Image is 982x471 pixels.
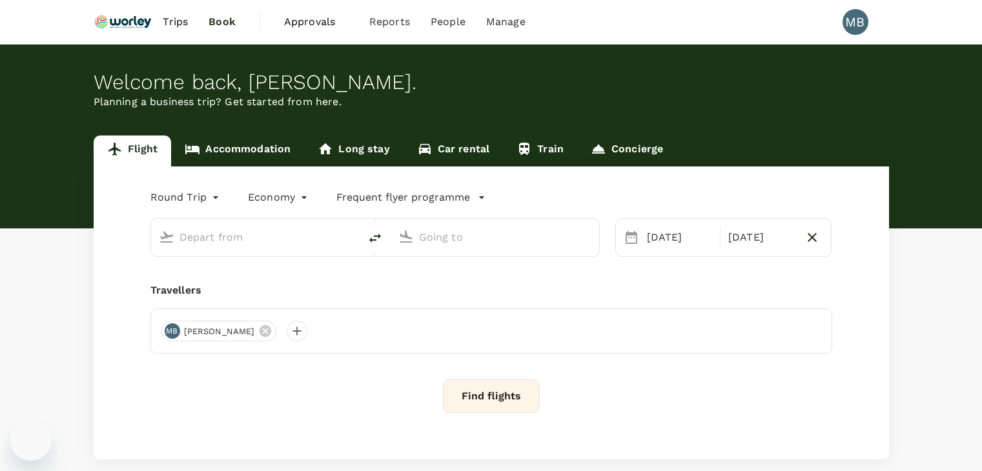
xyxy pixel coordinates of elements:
div: MB [165,323,180,339]
a: Long stay [304,135,403,166]
p: Planning a business trip? Get started from here. [94,94,889,110]
a: Car rental [404,135,504,166]
div: Round Trip [150,187,223,208]
iframe: Button to launch messaging window [10,419,52,461]
button: Find flights [443,379,540,413]
img: Ranhill Worley Sdn Bhd [94,8,153,36]
span: [PERSON_NAME] [176,325,263,338]
div: [DATE] [723,225,799,250]
button: Open [351,235,353,238]
a: Accommodation [171,135,304,166]
span: Reports [369,14,410,30]
div: Welcome back , [PERSON_NAME] . [94,70,889,94]
span: Book [209,14,236,30]
input: Depart from [179,227,332,247]
a: Train [503,135,577,166]
a: Flight [94,135,172,166]
span: Trips [163,14,188,30]
p: Frequent flyer programme [336,190,470,205]
input: Going to [419,227,572,247]
button: Frequent flyer programme [336,190,486,205]
div: Travellers [150,283,832,298]
span: Approvals [284,14,349,30]
button: delete [360,223,391,254]
div: MB[PERSON_NAME] [161,321,277,341]
a: Concierge [577,135,677,166]
span: Manage [486,14,526,30]
div: Economy [248,187,311,208]
button: Open [590,235,593,238]
span: People [431,14,465,30]
div: [DATE] [642,225,717,250]
div: MB [843,9,868,35]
